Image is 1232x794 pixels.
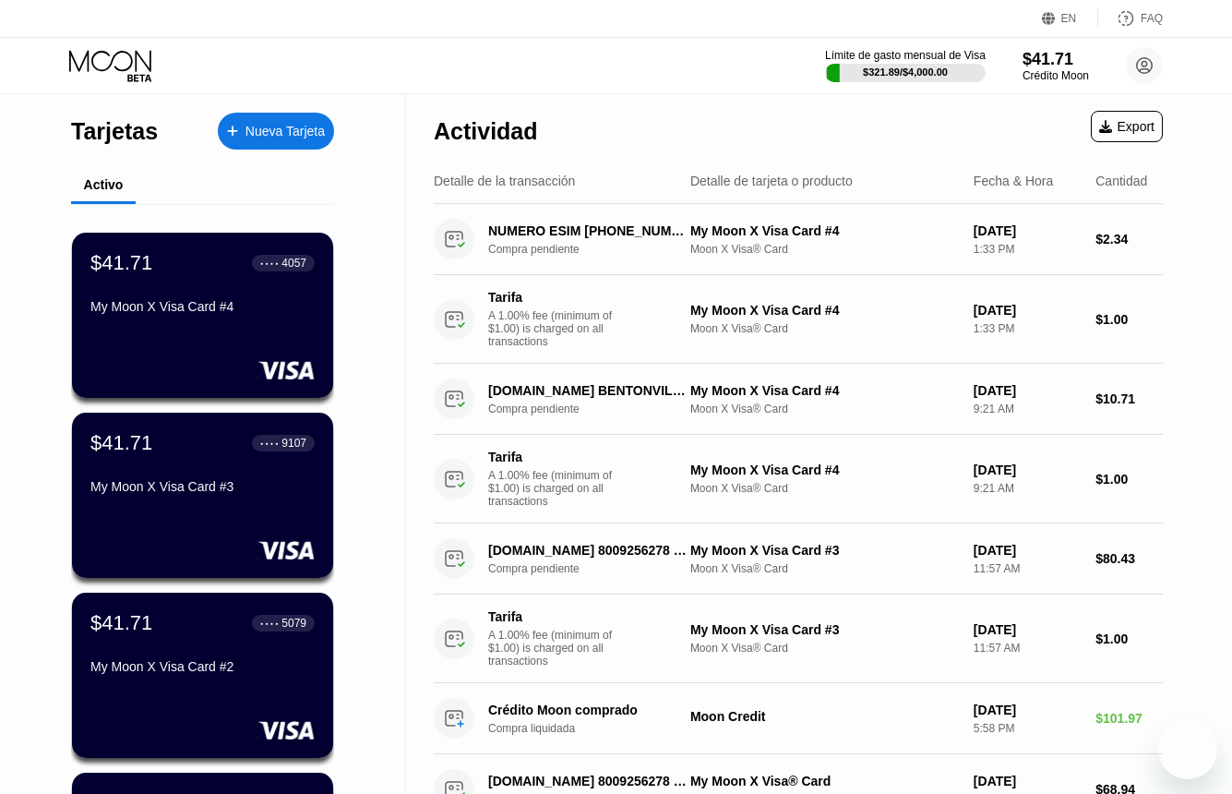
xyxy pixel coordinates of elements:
[690,403,959,415] div: Moon X Visa® Card
[488,450,617,464] div: Tarifa
[434,275,1163,364] div: TarifaA 1.00% fee (minimum of $1.00) is charged on all transactionsMy Moon X Visa Card #4Moon X V...
[488,309,627,348] div: A 1.00% fee (minimum of $1.00) is charged on all transactions
[1095,174,1147,188] div: Cantidad
[690,243,959,256] div: Moon X Visa® Card
[488,562,706,575] div: Compra pendiente
[488,223,690,238] div: NUMERO ESIM [PHONE_NUMBER] ES
[90,479,315,494] div: My Moon X Visa Card #3
[434,118,538,145] div: Actividad
[71,118,158,145] div: Tarjetas
[1141,12,1163,25] div: FAQ
[1095,711,1163,726] div: $101.97
[434,683,1163,754] div: Crédito Moon compradoCompra liquidadaMoon Credit[DATE]5:58 PM$101.97
[488,722,706,735] div: Compra liquidada
[72,413,333,578] div: $41.71● ● ● ●9107My Moon X Visa Card #3
[974,322,1081,335] div: 1:33 PM
[974,482,1081,495] div: 9:21 AM
[434,595,1163,683] div: TarifaA 1.00% fee (minimum of $1.00) is charged on all transactionsMy Moon X Visa Card #3Moon X V...
[260,440,279,446] div: ● ● ● ●
[488,243,706,256] div: Compra pendiente
[690,322,959,335] div: Moon X Visa® Card
[84,177,124,192] div: Activo
[260,620,279,626] div: ● ● ● ●
[1095,551,1163,566] div: $80.43
[974,722,1081,735] div: 5:58 PM
[488,703,690,717] div: Crédito Moon comprado
[1095,632,1163,646] div: $1.00
[974,303,1081,318] div: [DATE]
[974,774,1081,788] div: [DATE]
[281,617,306,630] div: 5079
[974,562,1081,575] div: 11:57 AM
[434,435,1163,523] div: TarifaA 1.00% fee (minimum of $1.00) is charged on all transactionsMy Moon X Visa Card #4Moon X V...
[72,233,333,398] div: $41.71● ● ● ●4057My Moon X Visa Card #4
[488,403,706,415] div: Compra pendiente
[434,174,575,188] div: Detalle de la transacción
[690,463,959,477] div: My Moon X Visa Card #4
[90,299,315,314] div: My Moon X Visa Card #4
[1023,69,1089,82] div: Crédito Moon
[1023,50,1089,82] div: $41.71Crédito Moon
[488,290,617,305] div: Tarifa
[488,629,627,668] div: A 1.00% fee (minimum of $1.00) is charged on all transactions
[974,223,1081,238] div: [DATE]
[974,622,1081,637] div: [DATE]
[1095,232,1163,247] div: $2.34
[690,482,959,495] div: Moon X Visa® Card
[690,774,959,788] div: My Moon X Visa® Card
[72,593,333,758] div: $41.71● ● ● ●5079My Moon X Visa Card #2
[434,523,1163,595] div: [DOMAIN_NAME] 8009256278 [GEOGRAPHIC_DATA] [GEOGRAPHIC_DATA]Compra pendienteMy Moon X Visa Card #...
[974,642,1081,655] div: 11:57 AM
[690,709,959,724] div: Moon Credit
[488,383,690,398] div: [DOMAIN_NAME] BENTONVILLE US
[974,243,1081,256] div: 1:33 PM
[90,611,152,635] div: $41.71
[825,49,986,62] div: Límite de gasto mensual de Visa
[218,113,334,150] div: Nueva Tarjeta
[974,543,1081,558] div: [DATE]
[1091,111,1163,142] div: Export
[1061,12,1077,25] div: EN
[690,174,853,188] div: Detalle de tarjeta o producto
[260,260,279,266] div: ● ● ● ●
[90,251,152,275] div: $41.71
[1023,50,1089,69] div: $41.71
[974,403,1081,415] div: 9:21 AM
[488,469,627,508] div: A 1.00% fee (minimum of $1.00) is charged on all transactions
[974,703,1081,717] div: [DATE]
[974,174,1053,188] div: Fecha & Hora
[690,383,959,398] div: My Moon X Visa Card #4
[281,257,306,270] div: 4057
[690,622,959,637] div: My Moon X Visa Card #3
[863,66,948,78] div: $321.89 / $4,000.00
[245,124,325,139] div: Nueva Tarjeta
[488,774,690,788] div: [DOMAIN_NAME] 8009256278 [GEOGRAPHIC_DATA] [GEOGRAPHIC_DATA]
[1095,391,1163,406] div: $10.71
[974,383,1081,398] div: [DATE]
[825,49,986,82] div: Límite de gasto mensual de Visa$321.89/$4,000.00
[690,562,959,575] div: Moon X Visa® Card
[90,431,152,455] div: $41.71
[434,364,1163,435] div: [DOMAIN_NAME] BENTONVILLE USCompra pendienteMy Moon X Visa Card #4Moon X Visa® Card[DATE]9:21 AM$...
[690,642,959,655] div: Moon X Visa® Card
[1095,312,1163,327] div: $1.00
[281,437,306,450] div: 9107
[1095,472,1163,487] div: $1.00
[1099,119,1154,134] div: Export
[488,609,617,624] div: Tarifa
[690,223,959,238] div: My Moon X Visa Card #4
[434,204,1163,275] div: NUMERO ESIM [PHONE_NUMBER] ESCompra pendienteMy Moon X Visa Card #4Moon X Visa® Card[DATE]1:33 PM...
[1098,9,1163,28] div: FAQ
[690,543,959,558] div: My Moon X Visa Card #3
[974,463,1081,477] div: [DATE]
[690,303,959,318] div: My Moon X Visa Card #4
[488,543,690,558] div: [DOMAIN_NAME] 8009256278 [GEOGRAPHIC_DATA] [GEOGRAPHIC_DATA]
[1042,9,1098,28] div: EN
[1158,720,1217,779] iframe: Botón para iniciar la ventana de mensajería, conversación en curso
[90,659,315,674] div: My Moon X Visa Card #2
